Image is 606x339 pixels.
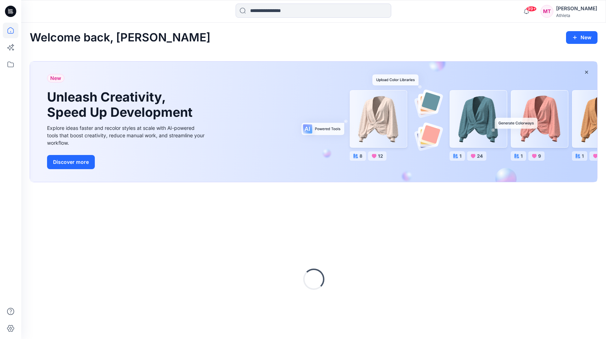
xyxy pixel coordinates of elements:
button: Discover more [47,155,95,169]
h2: Welcome back, [PERSON_NAME] [30,31,210,44]
h1: Unleash Creativity, Speed Up Development [47,90,196,120]
span: 99+ [526,6,537,12]
div: [PERSON_NAME] [556,4,597,13]
button: New [566,31,598,44]
div: MT [541,5,553,18]
span: New [50,74,61,82]
div: Explore ideas faster and recolor styles at scale with AI-powered tools that boost creativity, red... [47,124,206,146]
a: Discover more [47,155,206,169]
div: Athleta [556,13,597,18]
